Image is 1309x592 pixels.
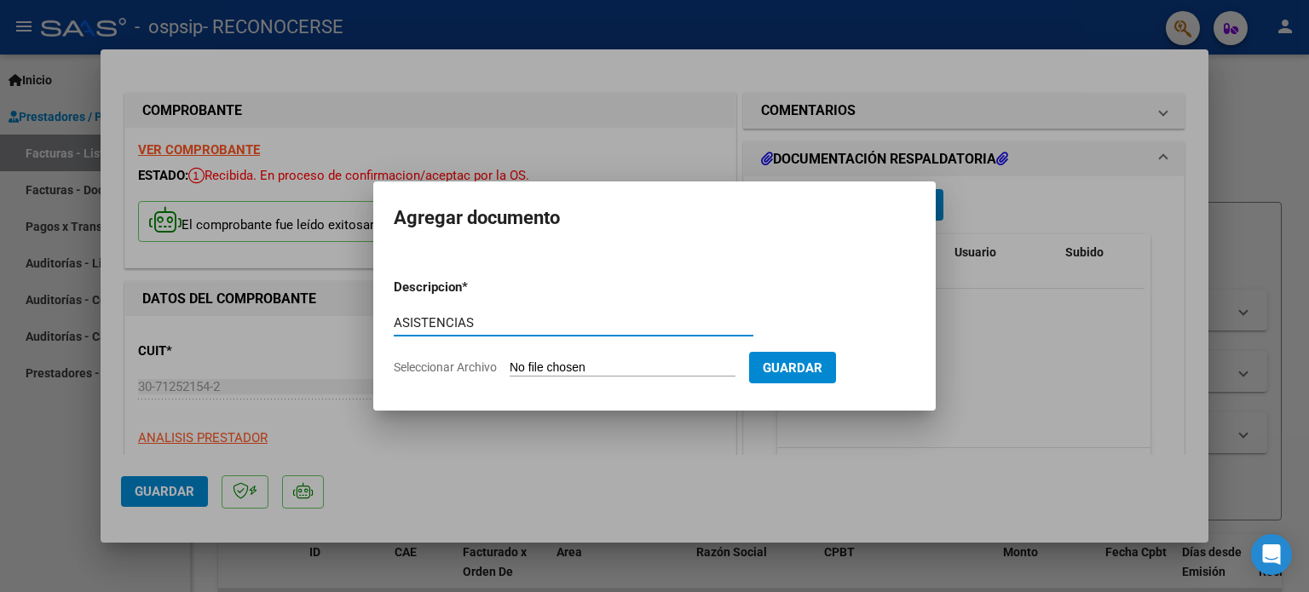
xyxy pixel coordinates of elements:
button: Guardar [749,352,836,383]
span: Guardar [763,360,822,376]
p: Descripcion [394,278,551,297]
div: Open Intercom Messenger [1251,534,1292,575]
h2: Agregar documento [394,202,915,234]
span: Seleccionar Archivo [394,360,497,374]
